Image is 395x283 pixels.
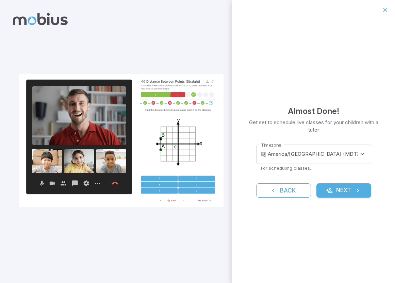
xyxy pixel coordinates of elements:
[268,145,371,164] div: America/[GEOGRAPHIC_DATA] (MDT)
[256,183,311,198] button: Back
[288,105,340,117] h4: Almost Done!
[316,183,371,198] button: Next
[19,74,224,207] img: parent_5-illustration
[261,165,366,171] p: For scheduling classes.
[248,119,379,134] p: Get set to schedule live classes for your children with a tutor
[261,142,281,148] label: Timezone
